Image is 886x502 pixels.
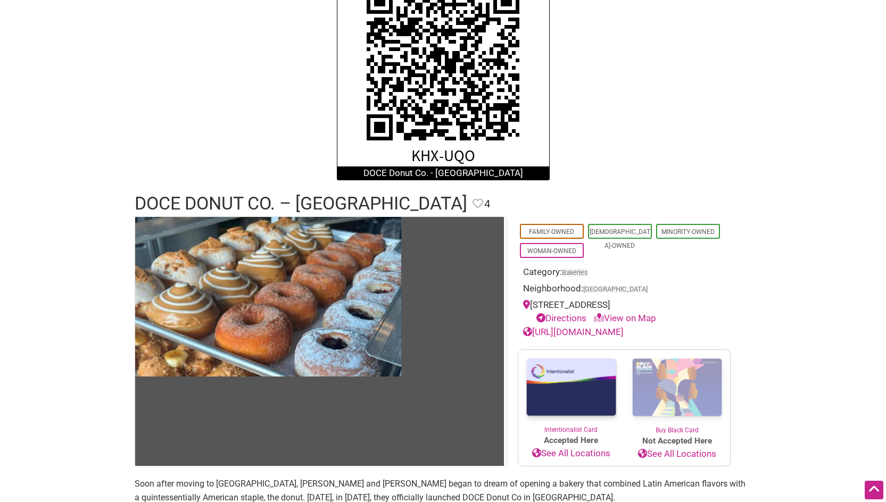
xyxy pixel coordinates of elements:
[527,247,576,255] a: Woman-Owned
[518,447,624,461] a: See All Locations
[624,435,730,447] span: Not Accepted Here
[562,269,588,277] a: Bakeries
[624,350,730,435] a: Buy Black Card
[661,228,715,236] a: Minority-Owned
[473,198,483,209] i: Favorite
[624,447,730,461] a: See All Locations
[518,350,624,425] img: Intentionalist Card
[536,313,586,323] a: Directions
[590,228,650,249] a: [DEMOGRAPHIC_DATA]-Owned
[529,228,574,236] a: Family-Owned
[624,350,730,425] img: Buy Black Card
[865,481,883,499] div: Scroll Back to Top
[523,282,725,298] div: Neighborhood:
[523,298,725,325] div: [STREET_ADDRESS]
[518,350,624,434] a: Intentionalist Card
[135,191,467,216] h1: DOCE Donut Co. – [GEOGRAPHIC_DATA]
[484,196,490,212] span: 4
[523,327,624,337] a: [URL][DOMAIN_NAME]
[583,286,648,293] span: [GEOGRAPHIC_DATA]
[518,434,624,447] span: Accepted Here
[594,313,656,323] a: View on Map
[135,217,401,376] img: Doce Donut Co.
[523,265,725,282] div: Category:
[337,166,549,180] div: DOCE Donut Co. - [GEOGRAPHIC_DATA]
